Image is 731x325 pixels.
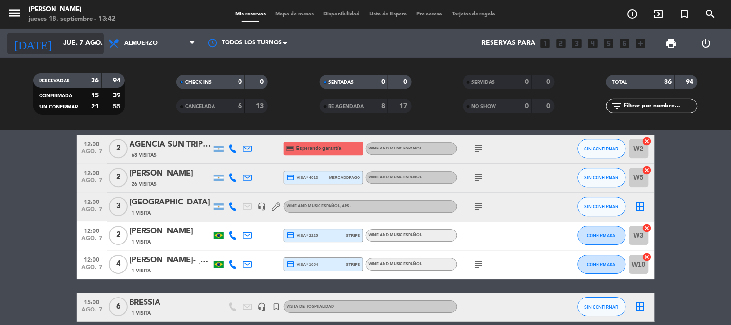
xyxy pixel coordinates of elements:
span: 1 Visita [132,238,151,246]
span: SENTADAS [329,80,354,85]
i: filter_list [611,100,623,112]
div: [GEOGRAPHIC_DATA] [130,196,212,209]
span: SERVIDAS [472,80,495,85]
span: 12:00 [80,254,104,265]
button: CONFIRMADA [578,255,626,274]
span: ago. 7 [80,307,104,318]
strong: 17 [399,103,409,109]
div: LOG OUT [689,29,724,58]
span: SIN CONFIRMAR [585,204,619,209]
strong: 0 [546,79,552,85]
span: RESERVADAS [39,79,70,83]
span: 2 [109,226,128,245]
i: [DATE] [7,33,58,54]
i: arrow_drop_down [90,38,101,49]
i: looks_one [539,37,552,50]
strong: 13 [256,103,266,109]
strong: 0 [403,79,409,85]
div: BRESSIA [130,297,212,309]
i: credit_card [287,173,295,182]
span: stripe [346,261,360,268]
strong: 0 [382,79,385,85]
span: 4 [109,255,128,274]
i: looks_two [555,37,568,50]
div: [PERSON_NAME]- [PERSON_NAME] [130,254,212,267]
i: credit_card [286,144,295,153]
strong: 0 [546,103,552,109]
span: 15:00 [80,296,104,307]
span: , ARS . [340,204,352,208]
strong: 21 [91,103,99,110]
span: Mapa de mesas [270,12,319,17]
i: credit_card [287,231,295,240]
div: [PERSON_NAME] [130,167,212,180]
span: SIN CONFIRMAR [39,105,78,109]
i: credit_card [287,260,295,269]
span: stripe [346,232,360,239]
i: border_all [635,301,646,312]
span: 12:00 [80,225,104,236]
span: mercadopago [329,175,360,181]
span: Wine and Music Español [369,233,422,237]
i: border_all [635,201,646,212]
strong: 8 [382,103,385,109]
i: looks_3 [571,37,584,50]
button: SIN CONFIRMAR [578,139,626,158]
span: ago. 7 [80,264,104,275]
span: Reservas para [482,40,536,47]
div: AGENCIA SUN TRIP BRUNA DE [PERSON_NAME] X 2 [130,138,212,151]
strong: 39 [113,92,122,99]
strong: 0 [260,79,266,85]
span: Visita de Hospitalidad [287,305,334,309]
strong: 6 [238,103,242,109]
button: SIN CONFIRMAR [578,297,626,316]
button: menu [7,6,22,24]
span: ago. 7 [80,206,104,217]
i: power_settings_new [701,38,712,49]
i: looks_5 [603,37,615,50]
strong: 15 [91,92,99,99]
i: turned_in_not [272,302,281,311]
i: subject [473,258,485,270]
span: 1 Visita [132,267,151,275]
span: 68 Visitas [132,151,157,159]
span: CHECK INS [185,80,212,85]
button: SIN CONFIRMAR [578,168,626,187]
span: visa * 2225 [287,231,318,240]
strong: 36 [665,79,672,85]
span: 26 Visitas [132,180,157,188]
i: add_circle_outline [627,8,638,20]
span: visa * 1654 [287,260,318,269]
i: exit_to_app [653,8,665,20]
span: Disponibilidad [319,12,364,17]
span: 2 [109,168,128,187]
span: 1 Visita [132,209,151,217]
i: turned_in_not [679,8,691,20]
span: ago. 7 [80,235,104,246]
span: CANCELADA [185,104,215,109]
span: SIN CONFIRMAR [585,304,619,310]
span: CONFIRMADA [587,262,616,267]
div: [PERSON_NAME] [130,225,212,238]
span: 12:00 [80,167,104,178]
i: cancel [642,136,652,146]
i: cancel [642,165,652,175]
span: 12:00 [80,196,104,207]
span: Almuerzo [124,40,158,47]
i: looks_4 [587,37,599,50]
i: menu [7,6,22,20]
span: Wine and Music Español [369,262,422,266]
span: TOTAL [612,80,627,85]
strong: 0 [238,79,242,85]
i: search [705,8,717,20]
span: SIN CONFIRMAR [585,175,619,180]
span: visa * 4013 [287,173,318,182]
button: SIN CONFIRMAR [578,197,626,216]
button: CONFIRMADA [578,226,626,245]
strong: 36 [91,77,99,84]
span: 12:00 [80,138,104,149]
i: cancel [642,252,652,262]
span: Wine and Music Español [369,147,422,150]
span: SIN CONFIRMAR [585,146,619,151]
i: subject [473,172,485,183]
